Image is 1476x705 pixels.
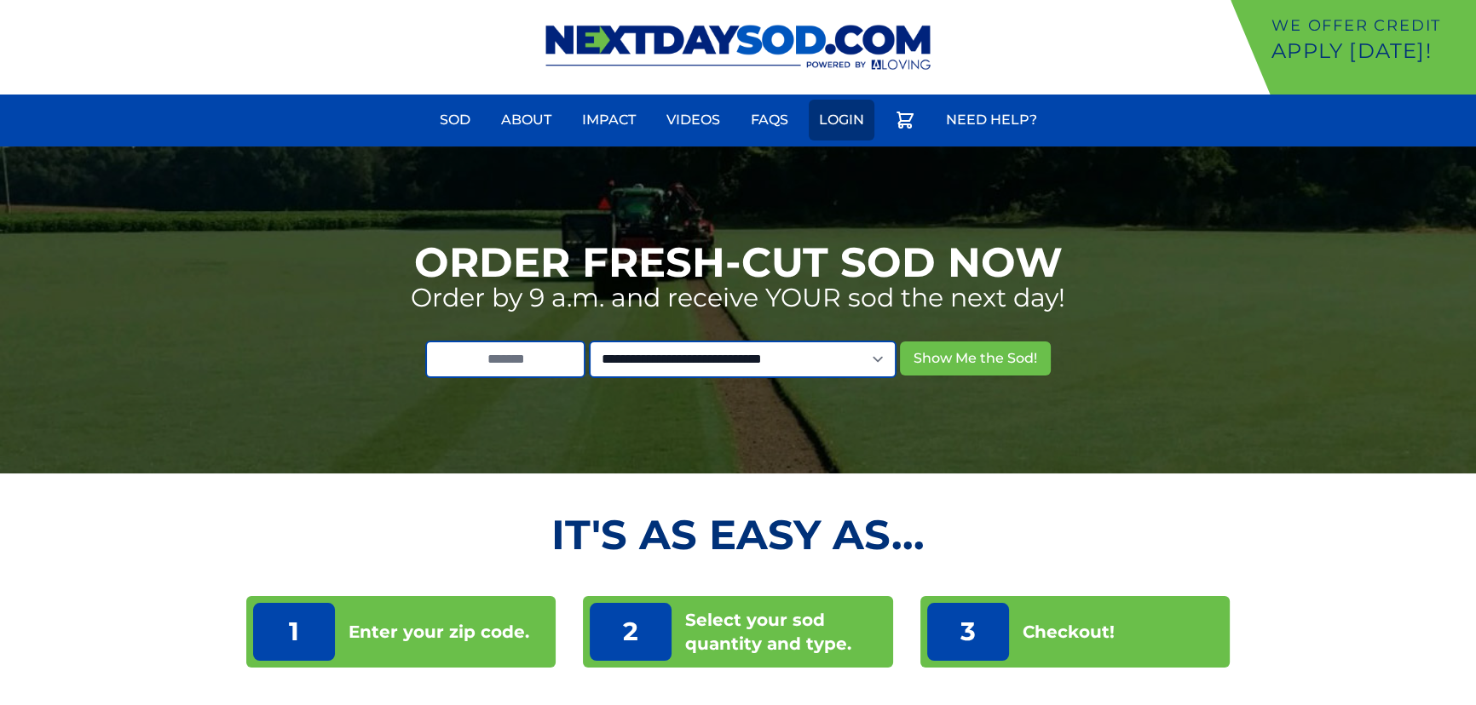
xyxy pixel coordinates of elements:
a: Need Help? [936,100,1047,140]
p: We offer Credit [1271,14,1469,37]
p: Enter your zip code. [349,620,529,644]
p: 2 [590,603,672,661]
p: 1 [253,603,335,661]
a: Videos [656,100,730,140]
a: About [491,100,562,140]
h1: Order Fresh-Cut Sod Now [414,242,1063,283]
p: 3 [927,603,1009,661]
p: Order by 9 a.m. and receive YOUR sod the next day! [411,283,1065,313]
a: Sod [430,100,481,140]
a: FAQs [741,100,799,140]
p: Select your sod quantity and type. [685,608,886,656]
a: Login [809,100,874,140]
a: Impact [572,100,646,140]
h2: It's as Easy As... [246,514,1231,555]
p: Checkout! [1023,620,1115,644]
p: Apply [DATE]! [1271,37,1469,65]
button: Show Me the Sod! [900,341,1051,375]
